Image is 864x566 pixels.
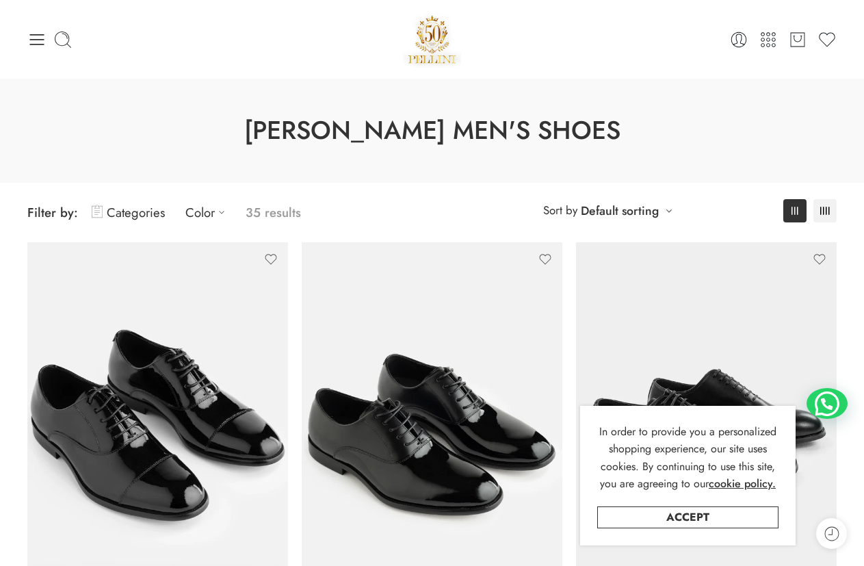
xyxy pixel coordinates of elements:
span: Filter by: [27,203,78,222]
a: Accept [597,506,778,528]
p: 35 results [246,196,301,229]
a: Categories [92,196,165,229]
a: Cart [788,30,807,49]
a: cookie policy. [709,475,776,493]
a: Pellini - [403,10,462,68]
a: Wishlist [817,30,837,49]
span: In order to provide you a personalized shopping experience, our site uses cookies. By continuing ... [599,424,776,492]
a: Default sorting [581,201,659,220]
h1: [PERSON_NAME] Men's Shoes [34,113,830,149]
span: Sort by [543,199,577,222]
img: Pellini [403,10,462,68]
a: Login / Register [729,30,748,49]
a: Color [185,196,232,229]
